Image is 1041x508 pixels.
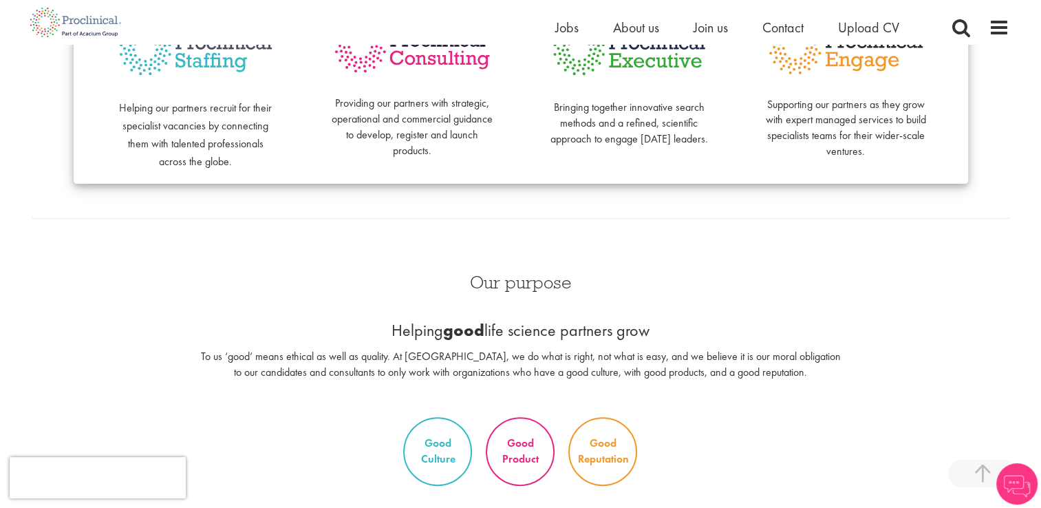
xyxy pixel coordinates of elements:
p: To us ‘good’ means ethical as well as quality. At [GEOGRAPHIC_DATA], we do what is right, not wha... [198,349,843,381]
p: Helping life science partners grow [198,319,843,342]
p: Providing our partners with strategic, operational and commercial guidance to develop, register a... [332,81,493,159]
a: Join us [694,19,728,36]
img: Proclinical Consulting [332,19,493,76]
a: About us [613,19,659,36]
img: Proclinical Engage [765,19,927,78]
p: Good Product [487,429,553,474]
span: Helping our partners recruit for their specialist vacancies by connecting them with talented prof... [119,100,272,169]
img: Proclinical Executive [548,19,710,81]
a: Upload CV [838,19,899,36]
a: Contact [762,19,804,36]
img: Chatbot [996,463,1038,505]
p: Good Culture [408,432,467,471]
p: Supporting our partners as they grow with expert managed services to build specialists teams for ... [765,81,927,160]
h3: Our purpose [198,273,843,291]
iframe: reCAPTCHA [10,457,186,498]
a: Jobs [555,19,579,36]
img: Proclinical Staffing [115,19,277,81]
b: good [443,319,484,341]
p: Bringing together innovative search methods and a refined, scientific approach to engage [DATE] l... [548,84,710,147]
p: Good Reputation [570,436,636,467]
